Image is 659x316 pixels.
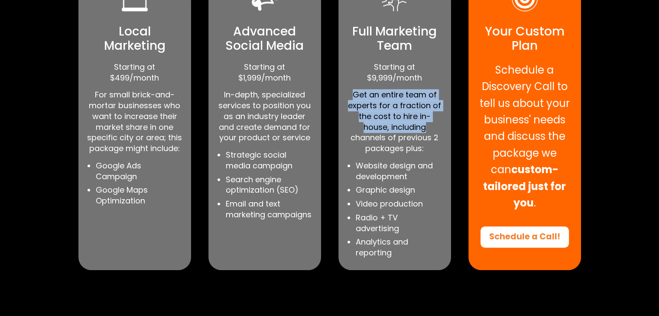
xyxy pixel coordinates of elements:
p: Starting at $499/month [87,62,182,84]
h4: Advanced Social Media [217,24,312,53]
li: Radio + TV advertising [356,213,442,234]
h4: Your Custom Plan [477,24,572,53]
li: Analytics and reporting [356,237,442,258]
p: Starting at $9,999/month [347,62,442,84]
li: Search engine optimization (SEO) [226,174,312,196]
li: Website design and development [356,161,442,182]
p: Starting at $1,999/month [217,62,312,84]
h4: Full Marketing Team [347,24,442,53]
p: Schedule a Discovery Call to tell us about your business' needs and discuss the package we can . [477,62,572,212]
li: Email and text marketing campaigns [226,199,312,220]
li: Video production [356,199,442,210]
li: Google Maps Optimization [96,185,182,206]
li: Strategic social media campaign [226,150,312,171]
strong: custom-tailored just for you [483,162,566,210]
p: For small brick-and-mortar businesses who want to increase their market share in one specific cit... [87,90,182,154]
a: Schedule a Call! [480,226,569,248]
p: Get an entire team of experts for a fraction of the cost to hire in-house, including channels of ... [347,90,442,154]
h4: Local Marketing [87,24,182,53]
li: Graphic design [356,185,442,196]
p: In-depth, specialized services to position you as an industry leader and create demand for your p... [217,90,312,143]
li: Google Ads Campaign [96,161,182,182]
